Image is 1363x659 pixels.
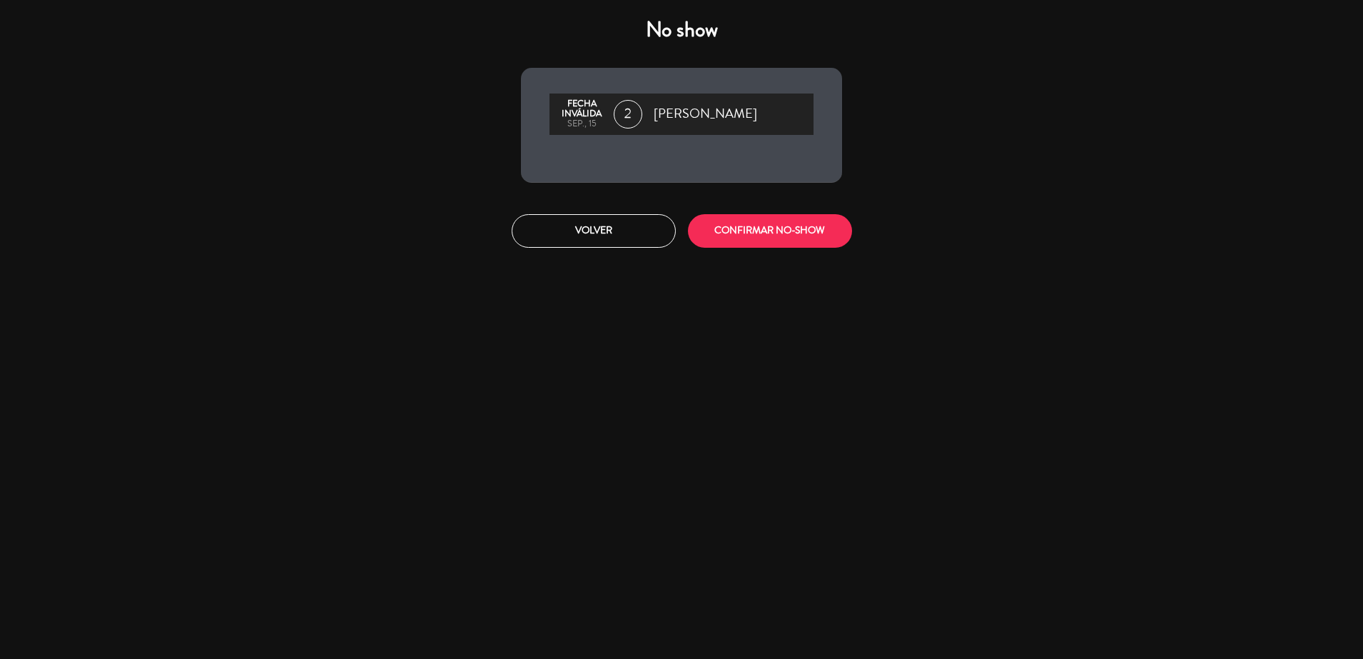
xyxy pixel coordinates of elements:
h4: No show [521,17,842,43]
div: Fecha inválida [557,99,607,119]
button: CONFIRMAR NO-SHOW [688,214,852,248]
span: [PERSON_NAME] [654,104,757,125]
span: 2 [614,100,642,129]
button: Volver [512,214,676,248]
div: sep., 15 [557,119,607,129]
